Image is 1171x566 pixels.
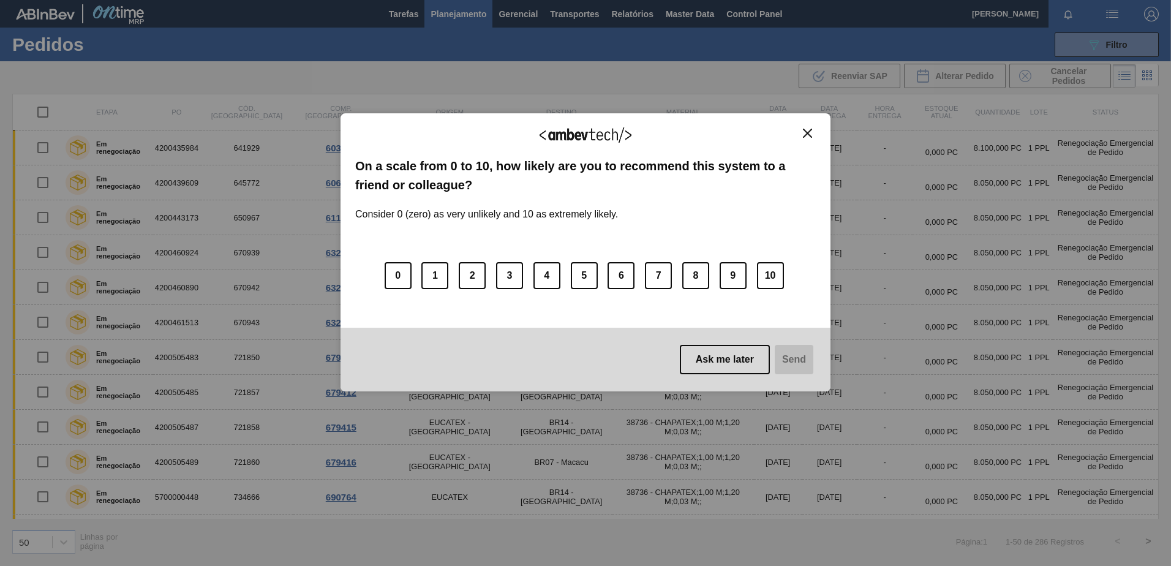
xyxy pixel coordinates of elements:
[355,194,618,220] label: Consider 0 (zero) as very unlikely and 10 as extremely likely.
[355,157,816,194] label: On a scale from 0 to 10, how likely are you to recommend this system to a friend or colleague?
[645,262,672,289] button: 7
[533,262,560,289] button: 4
[571,262,598,289] button: 5
[803,129,812,138] img: Close
[540,127,631,143] img: Logo Ambevtech
[459,262,486,289] button: 2
[682,262,709,289] button: 8
[757,262,784,289] button: 10
[799,128,816,138] button: Close
[720,262,747,289] button: 9
[608,262,634,289] button: 6
[385,262,412,289] button: 0
[421,262,448,289] button: 1
[680,345,770,374] button: Ask me later
[496,262,523,289] button: 3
